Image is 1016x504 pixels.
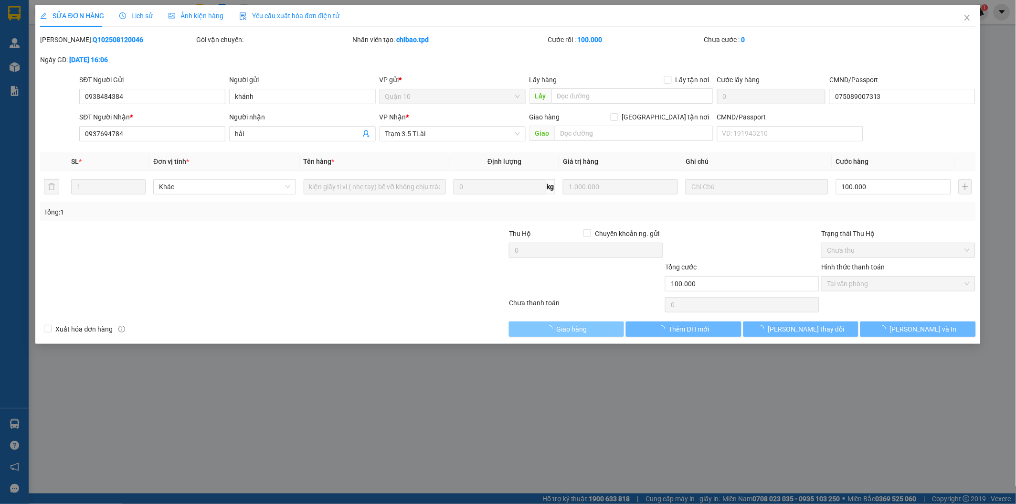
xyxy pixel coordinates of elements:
[557,324,587,334] span: Giao hàng
[487,158,521,165] span: Định lượng
[362,130,370,138] span: user-add
[380,75,526,85] div: VP gửi
[954,5,981,32] button: Close
[836,158,869,165] span: Cước hàng
[40,12,47,19] span: edit
[743,322,858,337] button: [PERSON_NAME] thay đổi
[890,324,957,334] span: [PERSON_NAME] và In
[79,112,225,122] div: SĐT Người Nhận
[529,88,551,104] span: Lấy
[555,126,713,141] input: Dọc đường
[529,113,560,121] span: Giao hàng
[159,180,290,194] span: Khác
[153,158,189,165] span: Đơn vị tính
[717,112,863,122] div: CMND/Passport
[768,324,845,334] span: [PERSON_NAME] thay đổi
[827,243,970,257] span: Chưa thu
[52,324,116,334] span: Xuất hóa đơn hàng
[758,325,768,332] span: loading
[197,34,351,45] div: Gói vận chuyển:
[71,158,79,165] span: SL
[704,34,858,45] div: Chưa cước :
[546,325,557,332] span: loading
[84,31,143,43] div: đa
[44,179,59,194] button: delete
[397,36,429,43] b: chibao.tpd
[563,158,598,165] span: Giá trị hàng
[669,324,709,334] span: Thêm ĐH mới
[40,12,104,20] span: SỬA ĐƠN HÀNG
[79,75,225,85] div: SĐT Người Gửi
[8,9,23,19] span: Gửi:
[658,325,669,332] span: loading
[829,75,975,85] div: CMND/Passport
[229,75,375,85] div: Người gửi
[304,158,335,165] span: Tên hàng
[548,34,702,45] div: Cước rồi :
[626,322,741,337] button: Thêm ĐH mới
[509,230,531,237] span: Thu Hộ
[40,54,194,65] div: Ngày GD:
[84,9,106,19] span: Nhận:
[385,89,520,104] span: Quận 10
[40,34,194,45] div: [PERSON_NAME]:
[229,112,375,122] div: Người nhận
[529,76,557,84] span: Lấy hàng
[546,179,555,194] span: kg
[618,112,713,122] span: [GEOGRAPHIC_DATA] tận nơi
[169,12,224,20] span: Ảnh kiện hàng
[672,75,713,85] span: Lấy tận nơi
[84,8,143,31] div: Quận 10
[119,12,126,19] span: clock-circle
[44,207,392,217] div: Tổng: 1
[119,12,153,20] span: Lịch sử
[821,228,975,239] div: Trạng thái Thu Hộ
[529,126,555,141] span: Giao
[821,263,885,271] label: Hình thức thanh toán
[353,34,546,45] div: Nhân viên tạo:
[69,56,108,64] b: [DATE] 16:06
[686,179,828,194] input: Ghi Chú
[385,127,520,141] span: Trạm 3.5 TLài
[591,228,663,239] span: Chuyển khoản ng. gửi
[717,89,826,104] input: Cước lấy hàng
[717,76,760,84] label: Cước lấy hàng
[8,56,77,67] div: 075098015465
[508,298,664,314] div: Chưa thanh toán
[827,277,970,291] span: Tại văn phòng
[551,88,713,104] input: Dọc đường
[665,263,697,271] span: Tổng cước
[860,322,975,337] button: [PERSON_NAME] và In
[879,325,890,332] span: loading
[963,14,971,21] span: close
[239,12,247,20] img: icon
[959,179,972,194] button: plus
[8,31,77,43] div: thịnh
[578,36,603,43] b: 100.000
[93,36,143,43] b: Q102508120046
[169,12,175,19] span: picture
[682,152,832,171] th: Ghi chú
[118,326,125,332] span: info-circle
[304,179,446,194] input: VD: Bàn, Ghế
[380,113,406,121] span: VP Nhận
[741,36,745,43] b: 0
[239,12,340,20] span: Yêu cầu xuất hóa đơn điện tử
[8,8,77,31] div: Trạm 3.5 TLài
[563,179,678,194] input: 0
[509,322,624,337] button: Giao hàng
